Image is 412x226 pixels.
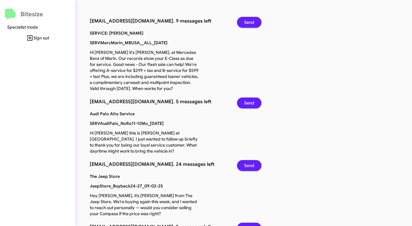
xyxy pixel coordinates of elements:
span: Send [244,17,254,28]
span: Send [244,160,254,171]
span: Sign out [5,33,70,43]
b: JeepStore_Buyback24-27_09-02-25 [90,183,163,189]
h3: [EMAIL_ADDRESS][DOMAIN_NAME]. 5 messages left [90,98,228,106]
b: The Jeep Store [90,174,120,179]
a: Bitesize [5,9,43,20]
button: Send [237,160,261,171]
b: Audi Palo Alto Service [90,111,135,116]
button: Send [237,17,261,28]
span: Send [244,98,254,108]
b: SERVMercMarin_MBUSA__ALL_[DATE] [90,40,167,45]
p: Hi [PERSON_NAME] it's [PERSON_NAME], at Mercedes Benz of Marin. Our records show your E-Class as ... [85,49,203,91]
p: Hi [PERSON_NAME] this is [PERSON_NAME] at [GEOGRAPHIC_DATA]. I just wanted to follow up briefly t... [85,130,203,154]
p: Hey [PERSON_NAME], it’s [PERSON_NAME] from The Jeep Store. We’re buying again this week, and I wa... [85,193,203,217]
h3: [EMAIL_ADDRESS][DOMAIN_NAME]. 24 messages left [90,160,228,169]
b: SERVAudiPalo_NoRo11-12Mo_[DATE] [90,121,164,126]
h3: [EMAIL_ADDRESS][DOMAIN_NAME]. 9 messages left [90,17,228,25]
b: SERVICE: [PERSON_NAME] [90,30,143,36]
button: Send [237,98,261,108]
